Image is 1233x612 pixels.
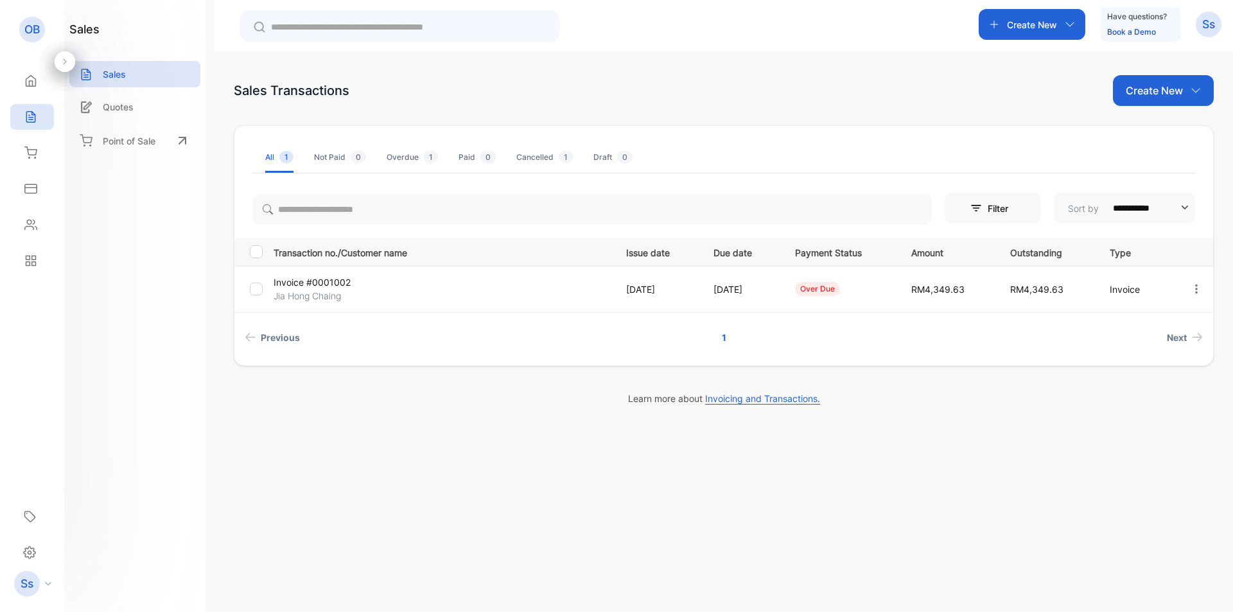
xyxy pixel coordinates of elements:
ul: Pagination [234,326,1213,349]
div: All [265,152,293,163]
iframe: LiveChat chat widget [1179,558,1233,612]
p: Quotes [103,100,134,114]
div: Draft [593,152,633,163]
button: Create New [979,9,1085,40]
div: Overdue [387,152,438,163]
div: Not Paid [314,152,366,163]
span: 1 [559,151,573,163]
button: Ss [1196,9,1221,40]
p: Transaction no./Customer name [274,243,610,259]
span: Next [1167,331,1187,344]
a: Point of Sale [69,127,200,155]
p: [DATE] [626,283,687,296]
a: Sales [69,61,200,87]
div: Sales Transactions [234,81,349,100]
p: Ss [1202,16,1215,33]
p: Point of Sale [103,134,155,148]
p: Payment Status [795,243,885,259]
span: RM4,349.63 [911,284,965,295]
p: Jia Hong Chaing [274,289,386,302]
a: Previous page [240,326,305,349]
a: Book a Demo [1107,27,1156,37]
div: Paid [459,152,496,163]
span: 1 [279,151,293,163]
button: Sort by [1054,193,1195,223]
span: RM4,349.63 [1010,284,1063,295]
span: Previous [261,331,300,344]
a: Next page [1162,326,1208,349]
p: Sort by [1068,202,1099,215]
p: Due date [713,243,768,259]
p: Create New [1126,83,1183,98]
button: Create New [1113,75,1214,106]
p: Invoice #0001002 [274,275,386,289]
h1: sales [69,21,100,38]
a: Page 1 is your current page [706,326,742,349]
div: Cancelled [516,152,573,163]
p: Learn more about [234,392,1214,405]
p: Outstanding [1010,243,1083,259]
p: Create New [1007,18,1057,31]
div: over due [795,282,840,296]
p: Sales [103,67,126,81]
p: OB [24,21,40,38]
p: Have questions? [1107,10,1167,23]
p: Amount [911,243,984,259]
p: Ss [21,575,33,592]
p: Invoice [1110,283,1164,296]
span: 1 [424,151,438,163]
span: 0 [617,151,633,163]
span: 0 [351,151,366,163]
p: Type [1110,243,1164,259]
span: Invoicing and Transactions. [705,393,820,405]
p: Issue date [626,243,687,259]
span: 0 [480,151,496,163]
p: [DATE] [713,283,768,296]
a: Quotes [69,94,200,120]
